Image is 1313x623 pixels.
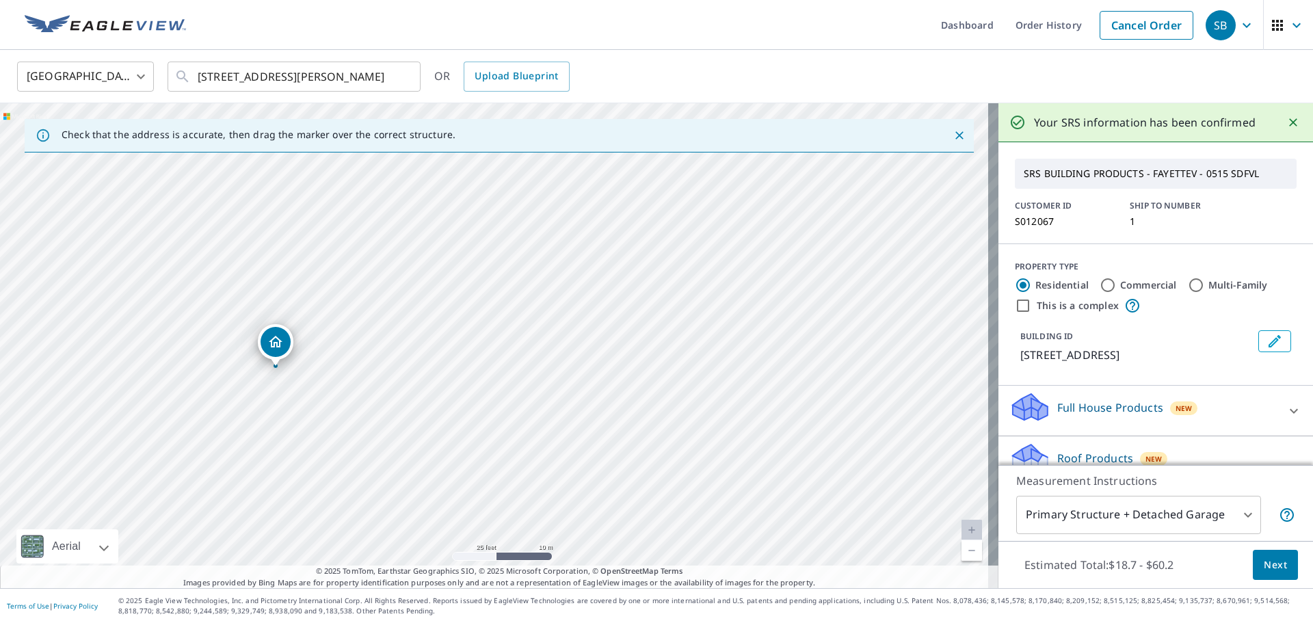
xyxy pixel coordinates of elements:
div: Roof ProductsNewPremium with Regular Delivery [1009,442,1302,495]
a: Cancel Order [1100,11,1193,40]
p: Estimated Total: $18.7 - $60.2 [1013,550,1184,580]
p: SHIP TO NUMBER [1130,200,1228,212]
a: OpenStreetMap [600,566,658,576]
p: S012067 [1015,216,1113,227]
span: New [1145,453,1163,464]
label: This is a complex [1037,299,1119,313]
img: EV Logo [25,15,186,36]
p: Full House Products [1057,399,1163,416]
div: Dropped pin, building 1, Residential property, 3855 Sturbridge Dr Hope Mills, NC 28348 [258,324,293,367]
label: Residential [1035,278,1089,292]
span: Next [1264,557,1287,574]
p: | [7,602,98,610]
span: New [1176,403,1193,414]
input: Search by address or latitude-longitude [198,57,393,96]
a: Current Level 20, Zoom Out [961,540,982,561]
button: Edit building 1 [1258,330,1291,352]
p: Your SRS information has been confirmed [1034,114,1256,131]
a: Current Level 20, Zoom In Disabled [961,520,982,540]
span: Your report will include the primary structure and a detached garage if one exists. [1279,507,1295,523]
p: 1 [1130,216,1228,227]
div: PROPERTY TYPE [1015,261,1297,273]
a: Upload Blueprint [464,62,569,92]
p: BUILDING ID [1020,330,1073,342]
button: Close [1284,114,1302,131]
a: Terms of Use [7,601,49,611]
label: Multi-Family [1208,278,1268,292]
div: OR [434,62,570,92]
label: Commercial [1120,278,1177,292]
a: Privacy Policy [53,601,98,611]
div: Aerial [48,529,85,564]
div: SB [1206,10,1236,40]
p: © 2025 Eagle View Technologies, Inc. and Pictometry International Corp. All Rights Reserved. Repo... [118,596,1306,616]
p: SRS BUILDING PRODUCTS - FAYETTEV - 0515 SDFVL [1018,162,1293,185]
p: Measurement Instructions [1016,473,1295,489]
button: Next [1253,550,1298,581]
button: Close [951,127,968,144]
span: © 2025 TomTom, Earthstar Geographics SIO, © 2025 Microsoft Corporation, © [316,566,683,577]
div: Primary Structure + Detached Garage [1016,496,1261,534]
span: Upload Blueprint [475,68,558,85]
p: Check that the address is accurate, then drag the marker over the correct structure. [62,129,455,141]
div: Full House ProductsNew [1009,391,1302,430]
div: [GEOGRAPHIC_DATA] [17,57,154,96]
a: Terms [661,566,683,576]
p: Roof Products [1057,450,1133,466]
p: [STREET_ADDRESS] [1020,347,1253,363]
div: Aerial [16,529,118,564]
p: CUSTOMER ID [1015,200,1113,212]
